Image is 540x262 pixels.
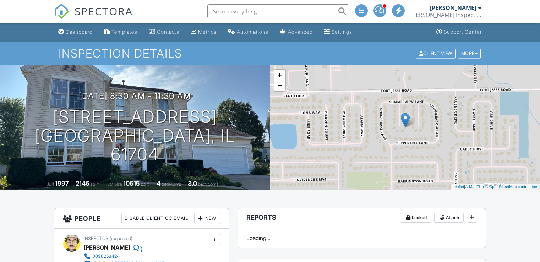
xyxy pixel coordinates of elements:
[75,4,133,18] span: SPECTORA
[198,29,217,35] div: Metrics
[274,70,285,80] a: Zoom in
[237,29,268,35] div: Automations
[157,180,160,187] div: 4
[54,4,70,19] img: The Best Home Inspection Software - Spectora
[415,50,457,56] a: Client View
[430,4,476,11] div: [PERSON_NAME]
[485,185,538,189] a: © OpenStreetMap contributors
[146,26,182,39] a: Contacts
[121,213,191,224] div: Disable Client CC Email
[54,208,229,229] h3: People
[123,180,140,187] div: 10615
[79,91,191,101] h3: [DATE] 8:30 am - 11:30 am
[162,181,181,187] span: bedrooms
[55,180,69,187] div: 1997
[188,180,197,187] div: 3.0
[157,29,179,35] div: Contacts
[444,29,482,35] div: Support Center
[410,11,481,18] div: SEGO Inspections Inc.
[452,185,464,189] a: Leaflet
[207,4,349,18] input: Search everything...
[11,108,259,164] h1: [STREET_ADDRESS] [GEOGRAPHIC_DATA], IL 61704
[76,180,89,187] div: 2146
[433,26,485,39] a: Support Center
[277,26,316,39] a: Advanced
[416,49,456,58] div: Client View
[59,47,481,60] h1: Inspection Details
[110,236,132,241] span: (requested)
[288,29,313,35] div: Advanced
[84,253,165,260] a: 3098258424
[225,26,271,39] a: Automations (Advanced)
[91,181,100,187] span: sq. ft.
[274,80,285,91] a: Zoom out
[332,29,352,35] div: Settings
[101,26,140,39] a: Templates
[465,185,484,189] a: © MapTiler
[84,236,108,241] span: Inspector
[111,29,137,35] div: Templates
[84,242,130,253] div: [PERSON_NAME]
[66,29,93,35] div: Dashboard
[188,26,219,39] a: Metrics
[54,10,133,24] a: SPECTORA
[141,181,150,187] span: sq.ft.
[55,26,96,39] a: Dashboard
[458,49,481,58] div: More
[198,181,218,187] span: bathrooms
[321,26,355,39] a: Settings
[92,253,120,259] div: 3098258424
[107,181,122,187] span: Lot Size
[451,184,540,190] div: |
[194,213,220,224] div: New
[46,181,54,187] span: Built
